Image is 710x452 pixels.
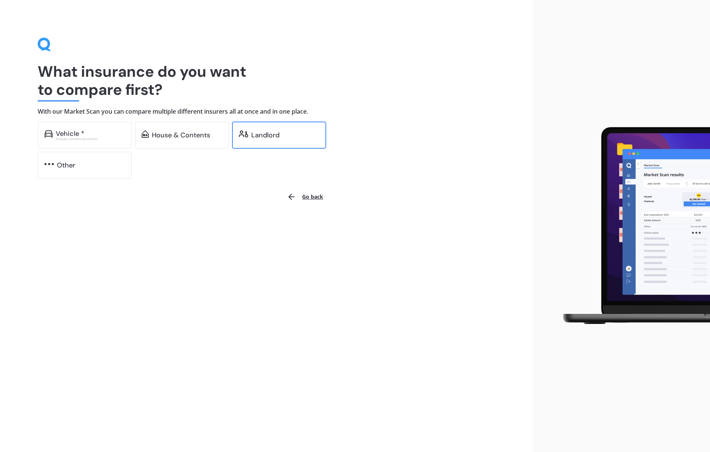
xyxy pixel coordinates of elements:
[239,130,248,138] img: landlord.470ea2398dcb263567d0.svg
[142,130,149,138] img: home-and-contents.b802091223b8502ef2dd.svg
[282,188,328,206] button: Go back
[38,108,495,116] h4: With our Market Scan you can compare multiple different insurers all at once and in one place.
[44,130,53,138] img: car.f15378c7a67c060ca3f3.svg
[38,62,495,99] h1: What insurance do you want to compare first?
[251,131,279,139] div: Landlord
[56,137,125,140] div: Excludes commercial vehicles
[44,160,54,168] img: other.81dba5aafe580aa69f38.svg
[552,123,710,330] img: laptop.webp
[152,131,210,139] div: House & Contents
[57,161,75,169] div: Other
[56,130,84,137] div: Vehicle *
